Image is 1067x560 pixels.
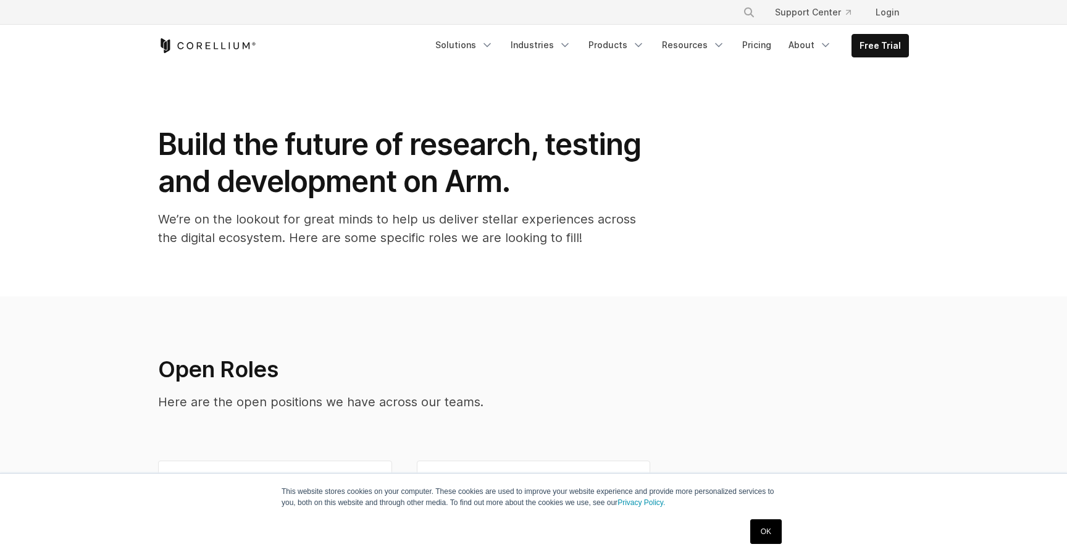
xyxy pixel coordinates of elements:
a: Products [581,34,652,56]
h1: Build the future of research, testing and development on Arm. [158,126,652,200]
a: Corellium Home [158,38,256,53]
a: Support Center [765,1,861,23]
p: We’re on the lookout for great minds to help us deliver stellar experiences across the digital ec... [158,210,652,247]
a: Solutions [428,34,501,56]
a: Login [866,1,909,23]
p: This website stores cookies on your computer. These cookies are used to improve your website expe... [282,486,785,508]
a: About [781,34,839,56]
a: OK [750,519,782,544]
a: Resources [655,34,732,56]
div: Navigation Menu [428,34,909,57]
div: Navigation Menu [728,1,909,23]
a: Pricing [735,34,779,56]
p: Here are the open positions we have across our teams. [158,393,715,411]
a: Privacy Policy. [617,498,665,507]
a: Industries [503,34,579,56]
button: Search [738,1,760,23]
h2: Open Roles [158,356,715,383]
a: Free Trial [852,35,908,57]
